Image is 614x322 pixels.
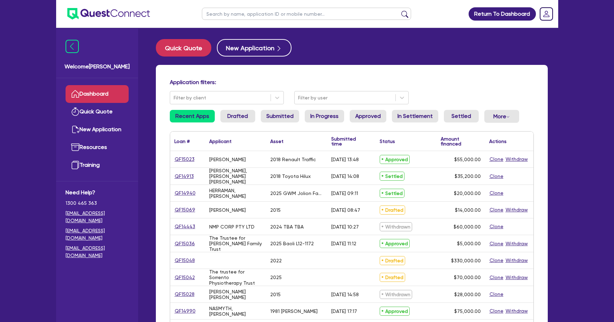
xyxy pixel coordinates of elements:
button: Clone [489,240,504,248]
div: Loan # [174,139,190,144]
span: Drafted [380,273,405,282]
span: Approved [380,307,410,316]
img: training [71,161,79,169]
span: $330,000.00 [451,258,481,263]
div: [DATE] 11:12 [331,241,356,246]
div: 1981 [PERSON_NAME] [270,308,318,314]
a: Recent Apps [170,110,215,122]
span: $70,000.00 [454,275,481,280]
a: Dropdown toggle [537,5,555,23]
span: Need Help? [66,188,129,197]
span: $55,000.00 [454,157,481,162]
span: $75,000.00 [454,308,481,314]
button: Withdraw [505,274,528,282]
div: [DATE] 13:48 [331,157,359,162]
a: Quick Quote [156,39,217,57]
a: QF14940 [174,189,196,197]
a: Quick Quote [66,103,129,121]
a: [EMAIL_ADDRESS][DOMAIN_NAME] [66,210,129,224]
button: Clone [489,206,504,214]
div: The trustee for Sorrento Physiotherapy Trust [209,269,262,286]
img: resources [71,143,79,151]
div: 2025 Baoli L12-1172 [270,241,314,246]
div: Amount financed [441,136,481,146]
a: QF15048 [174,256,195,264]
span: Drafted [380,256,405,265]
div: 2025 GWM Jolion Facelift Premium 4x2 [270,190,323,196]
div: Actions [489,139,507,144]
button: Withdraw [505,307,528,315]
input: Search by name, application ID or mobile number... [202,8,411,20]
h4: Application filters: [170,79,534,85]
span: Approved [380,155,410,164]
span: Settled [380,189,404,198]
a: Drafted [220,110,255,122]
div: [DATE] 17:17 [331,308,357,314]
div: Submitted time [331,136,365,146]
a: QF14990 [174,307,196,315]
a: [EMAIL_ADDRESS][DOMAIN_NAME] [66,227,129,242]
div: Applicant [209,139,232,144]
button: Clone [489,155,504,163]
a: Resources [66,138,129,156]
a: Dashboard [66,85,129,103]
a: [EMAIL_ADDRESS][DOMAIN_NAME] [66,245,129,259]
button: Clone [489,223,504,231]
div: 2022 [270,258,282,263]
div: [PERSON_NAME] [209,157,246,162]
a: Training [66,156,129,174]
span: $35,200.00 [455,173,481,179]
div: 2018 Renault Traffic [270,157,316,162]
img: quick-quote [71,107,79,116]
span: $14,000.00 [455,207,481,213]
div: 2018 Toyota Hilux [270,173,311,179]
div: 2015 [270,207,281,213]
div: 2025 [270,275,282,280]
button: Clone [489,256,504,264]
div: [DATE] 10:27 [331,224,359,230]
button: Quick Quote [156,39,211,57]
img: quest-connect-logo-blue [67,8,150,20]
a: QF15042 [174,274,195,282]
div: [DATE] 14:08 [331,173,359,179]
span: $5,000.00 [457,241,481,246]
button: Withdraw [505,256,528,264]
a: QF15036 [174,240,195,248]
span: $20,000.00 [454,190,481,196]
a: In Progress [305,110,344,122]
button: Dropdown toggle [484,110,519,123]
button: Withdraw [505,206,528,214]
button: Clone [489,189,504,197]
div: [PERSON_NAME], [PERSON_NAME] [PERSON_NAME] [209,168,262,185]
button: Clone [489,172,504,180]
button: Clone [489,274,504,282]
span: $60,000.00 [454,224,481,230]
span: Drafted [380,205,405,215]
div: Status [380,139,395,144]
span: $28,000.00 [454,292,481,297]
button: Clone [489,290,504,298]
button: Withdraw [505,155,528,163]
a: Return To Dashboard [469,7,536,21]
button: New Application [217,39,291,57]
a: New Application [66,121,129,138]
span: 1300 465 363 [66,200,129,207]
div: [PERSON_NAME] [PERSON_NAME] [209,289,262,300]
img: new-application [71,125,79,134]
a: In Settlement [392,110,438,122]
div: [PERSON_NAME] [209,207,246,213]
button: Clone [489,307,504,315]
img: icon-menu-close [66,40,79,53]
span: Settled [380,172,404,181]
div: 2024 TBA TBA [270,224,304,230]
div: NMP CORP PTY LTD [209,224,255,230]
div: The Trustee for [PERSON_NAME] Family Trust [209,235,262,252]
a: QF14443 [174,223,196,231]
a: QF15023 [174,155,195,163]
span: Withdrawn [380,222,412,231]
a: Settled [444,110,479,122]
div: [DATE] 14:58 [331,292,359,297]
div: [DATE] 08:47 [331,207,360,213]
a: QF15069 [174,206,196,214]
